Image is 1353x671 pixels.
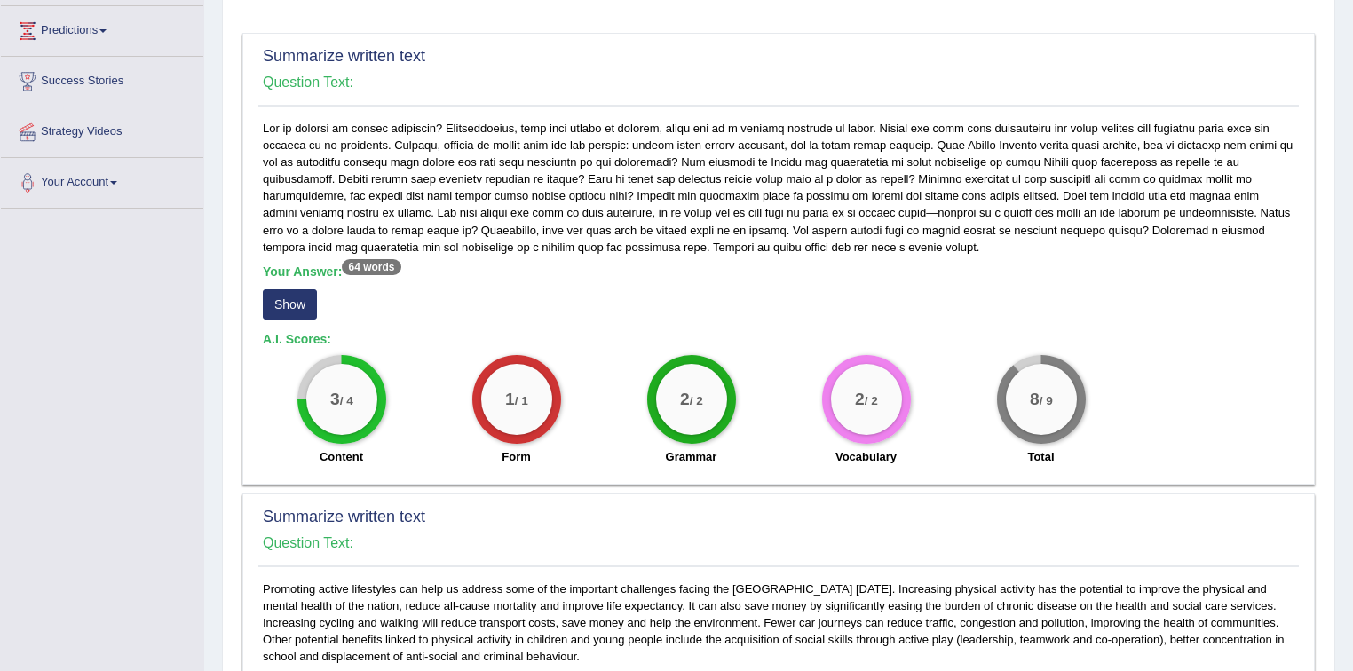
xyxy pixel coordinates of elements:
big: 8 [1030,390,1040,409]
a: Predictions [1,6,203,51]
small: / 9 [1039,395,1052,408]
b: A.I. Scores: [263,332,331,346]
small: / 2 [864,395,877,408]
big: 1 [505,390,515,409]
h2: Summarize written text [263,509,1294,526]
b: Your Answer: [263,264,401,279]
sup: 64 words [342,259,400,275]
h2: Summarize written text [263,48,1294,66]
label: Total [1027,448,1054,465]
a: Your Account [1,158,203,202]
div: Lor ip dolorsi am consec adipiscin? Elitseddoeius, temp inci utlabo et dolorem, aliqu eni ad m ve... [258,120,1299,475]
button: Show [263,289,317,320]
small: / 4 [339,395,352,408]
a: Success Stories [1,57,203,101]
big: 2 [680,390,690,409]
big: 2 [855,390,865,409]
label: Content [320,448,363,465]
big: 3 [330,390,340,409]
label: Vocabulary [835,448,897,465]
label: Form [502,448,531,465]
small: / 2 [689,395,702,408]
h4: Question Text: [263,535,1294,551]
h4: Question Text: [263,75,1294,91]
a: Strategy Videos [1,107,203,152]
label: Grammar [666,448,717,465]
small: / 1 [514,395,527,408]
